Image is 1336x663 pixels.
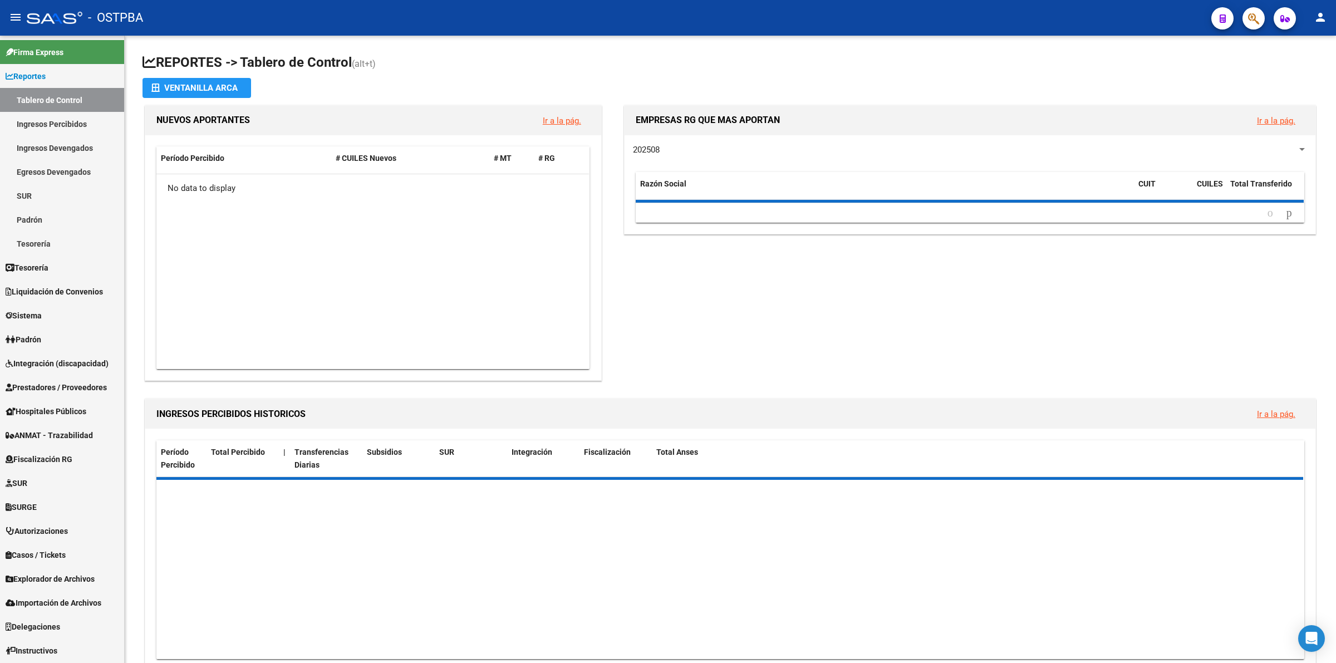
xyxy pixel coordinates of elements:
datatable-header-cell: Integración [507,440,579,477]
datatable-header-cell: Subsidios [362,440,435,477]
datatable-header-cell: Total Percibido [207,440,279,477]
datatable-header-cell: | [279,440,290,477]
span: EMPRESAS RG QUE MAS APORTAN [636,115,780,125]
span: Liquidación de Convenios [6,286,103,298]
span: Período Percibido [161,448,195,469]
span: Firma Express [6,46,63,58]
span: CUILES [1197,179,1223,188]
span: Total Transferido [1230,179,1292,188]
span: SUR [6,477,27,489]
datatable-header-cell: Razón Social [636,172,1134,209]
span: Fiscalización [584,448,631,456]
span: SUR [439,448,454,456]
datatable-header-cell: Período Percibido [156,440,207,477]
mat-icon: menu [9,11,22,24]
span: Casos / Tickets [6,549,66,561]
datatable-header-cell: Total Anses [652,440,1293,477]
mat-icon: person [1314,11,1327,24]
span: NUEVOS APORTANTES [156,115,250,125]
button: Ir a la pág. [534,110,590,131]
span: # MT [494,154,512,163]
span: (alt+t) [352,58,376,69]
button: Ir a la pág. [1248,404,1304,424]
span: Sistema [6,310,42,322]
span: # CUILES Nuevos [336,154,396,163]
span: Razón Social [640,179,686,188]
datatable-header-cell: # MT [489,146,534,170]
a: Ir a la pág. [543,116,581,126]
span: Transferencias Diarias [294,448,348,469]
span: 202508 [633,145,660,155]
span: - OSTPBA [88,6,143,30]
span: Subsidios [367,448,402,456]
a: go to previous page [1263,207,1278,219]
button: Ventanilla ARCA [143,78,251,98]
span: Total Anses [656,448,698,456]
datatable-header-cell: # RG [534,146,578,170]
datatable-header-cell: Período Percibido [156,146,331,170]
div: Ventanilla ARCA [151,78,242,98]
a: Ir a la pág. [1257,116,1295,126]
span: # RG [538,154,555,163]
span: Fiscalización RG [6,453,72,465]
span: Instructivos [6,645,57,657]
span: Reportes [6,70,46,82]
span: | [283,448,286,456]
span: Padrón [6,333,41,346]
span: Hospitales Públicos [6,405,86,418]
datatable-header-cell: CUILES [1192,172,1226,209]
span: Tesorería [6,262,48,274]
datatable-header-cell: Fiscalización [579,440,652,477]
a: go to next page [1281,207,1297,219]
span: Total Percibido [211,448,265,456]
datatable-header-cell: SUR [435,440,507,477]
span: CUIT [1138,179,1156,188]
h1: REPORTES -> Tablero de Control [143,53,1318,73]
span: Delegaciones [6,621,60,633]
span: Período Percibido [161,154,224,163]
span: Integración [512,448,552,456]
div: Open Intercom Messenger [1298,625,1325,652]
button: Ir a la pág. [1248,110,1304,131]
span: Explorador de Archivos [6,573,95,585]
datatable-header-cell: Total Transferido [1226,172,1304,209]
span: Integración (discapacidad) [6,357,109,370]
span: ANMAT - Trazabilidad [6,429,93,441]
span: SURGE [6,501,37,513]
span: Importación de Archivos [6,597,101,609]
span: Prestadores / Proveedores [6,381,107,394]
datatable-header-cell: Transferencias Diarias [290,440,362,477]
div: No data to display [156,174,589,202]
span: INGRESOS PERCIBIDOS HISTORICOS [156,409,306,419]
datatable-header-cell: CUIT [1134,172,1192,209]
datatable-header-cell: # CUILES Nuevos [331,146,489,170]
span: Autorizaciones [6,525,68,537]
a: Ir a la pág. [1257,409,1295,419]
